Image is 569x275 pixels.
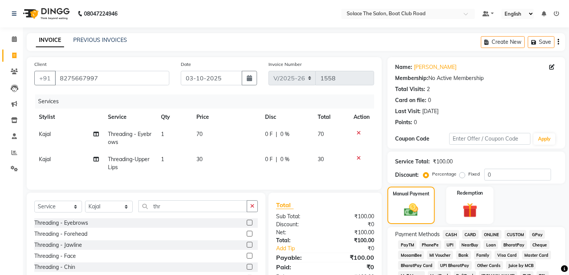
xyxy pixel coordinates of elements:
[265,130,273,138] span: 0 F
[398,261,435,270] span: BharatPay Card
[484,240,498,249] span: Loan
[270,213,325,221] div: Sub Total:
[34,219,88,227] div: Threading - Eyebrows
[34,230,87,238] div: Threading - Forehead
[325,229,380,237] div: ₹100.00
[456,251,471,259] span: Bank
[522,251,551,259] span: Master Card
[443,230,459,239] span: CASH
[444,240,456,249] span: UPI
[482,230,501,239] span: ONLINE
[395,63,412,71] div: Name:
[462,230,479,239] span: CARD
[422,107,439,115] div: [DATE]
[428,96,431,104] div: 0
[313,109,349,126] th: Total
[395,74,428,82] div: Membership:
[36,34,64,47] a: INVOICE
[34,61,47,68] label: Client
[39,156,51,163] span: Kajal
[280,155,289,163] span: 0 %
[420,240,441,249] span: PhonePe
[458,201,482,219] img: _gift.svg
[468,171,480,177] label: Fixed
[35,94,380,109] div: Services
[349,109,374,126] th: Action
[270,253,325,262] div: Payable:
[427,251,453,259] span: MI Voucher
[276,201,294,209] span: Total
[270,229,325,237] div: Net:
[432,171,456,177] label: Percentage
[39,131,51,137] span: Kajal
[161,156,164,163] span: 1
[325,262,380,272] div: ₹0
[260,109,313,126] th: Disc
[84,3,117,24] b: 08047224946
[138,200,247,212] input: Search or Scan
[395,74,558,82] div: No Active Membership
[55,71,169,85] input: Search by Name/Mobile/Email/Code
[395,135,449,143] div: Coupon Code
[400,202,423,218] img: _cash.svg
[268,61,302,68] label: Invoice Number
[457,190,483,197] label: Redemption
[34,252,76,260] div: Threading - Face
[325,221,380,229] div: ₹0
[270,262,325,272] div: Paid:
[398,240,416,249] span: PayTM
[393,190,429,197] label: Manual Payment
[395,158,430,166] div: Service Total:
[334,245,380,253] div: ₹0
[395,171,419,179] div: Discount:
[34,263,75,271] div: Threading - Chin
[505,230,527,239] span: CUSTOM
[280,130,289,138] span: 0 %
[395,230,440,238] span: Payment Methods
[438,261,472,270] span: UPI BharatPay
[325,213,380,221] div: ₹100.00
[196,131,203,137] span: 70
[318,131,324,137] span: 70
[34,71,56,85] button: +91
[398,251,424,259] span: MosamBee
[506,261,536,270] span: Juice by MCB
[529,230,545,239] span: GPay
[414,63,456,71] a: [PERSON_NAME]
[481,36,525,48] button: Create New
[276,130,277,138] span: |
[19,3,72,24] img: logo
[108,156,149,171] span: Threading-Upper Lips
[161,131,164,137] span: 1
[433,158,453,166] div: ₹100.00
[270,237,325,245] div: Total:
[534,133,555,145] button: Apply
[395,107,421,115] div: Last Visit:
[181,61,191,68] label: Date
[270,221,325,229] div: Discount:
[459,240,481,249] span: NearBuy
[276,155,277,163] span: |
[103,109,156,126] th: Service
[449,133,530,145] input: Enter Offer / Coupon Code
[108,131,151,145] span: Threading - Eyebrows
[414,118,417,126] div: 0
[501,240,527,249] span: BharatPay
[325,253,380,262] div: ₹100.00
[34,109,103,126] th: Stylist
[474,251,492,259] span: Family
[427,85,430,93] div: 2
[192,109,260,126] th: Price
[395,118,412,126] div: Points:
[395,96,426,104] div: Card on file:
[265,155,273,163] span: 0 F
[318,156,324,163] span: 30
[325,237,380,245] div: ₹100.00
[156,109,192,126] th: Qty
[196,156,203,163] span: 30
[495,251,519,259] span: Visa Card
[73,37,127,43] a: PREVIOUS INVOICES
[395,85,425,93] div: Total Visits:
[34,241,82,249] div: Threading - Jawline
[270,245,334,253] a: Add Tip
